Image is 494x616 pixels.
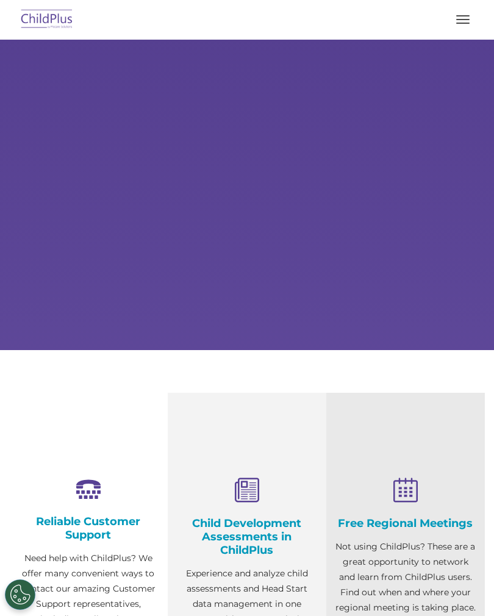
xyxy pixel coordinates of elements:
[5,579,35,610] button: Cookies Settings
[18,5,76,34] img: ChildPlus by Procare Solutions
[18,515,159,542] h4: Reliable Customer Support
[335,517,476,530] h4: Free Regional Meetings
[177,517,317,557] h4: Child Development Assessments in ChildPlus
[335,539,476,615] p: Not using ChildPlus? These are a great opportunity to network and learn from ChildPlus users. Fin...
